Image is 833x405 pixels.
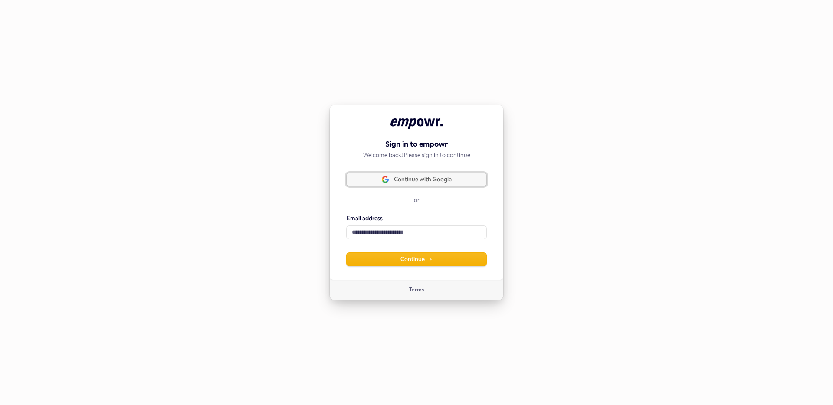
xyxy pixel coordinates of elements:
[400,255,433,263] span: Continue
[414,196,420,204] p: or
[347,151,486,159] p: Welcome back! Please sign in to continue
[347,139,486,150] h1: Sign in to empowr
[409,287,424,294] a: Terms
[347,253,486,266] button: Continue
[347,173,486,186] button: Sign in with GoogleContinue with Google
[390,118,443,129] img: empowr
[382,176,389,183] img: Sign in with Google
[347,215,383,222] label: Email address
[394,176,452,183] span: Continue with Google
